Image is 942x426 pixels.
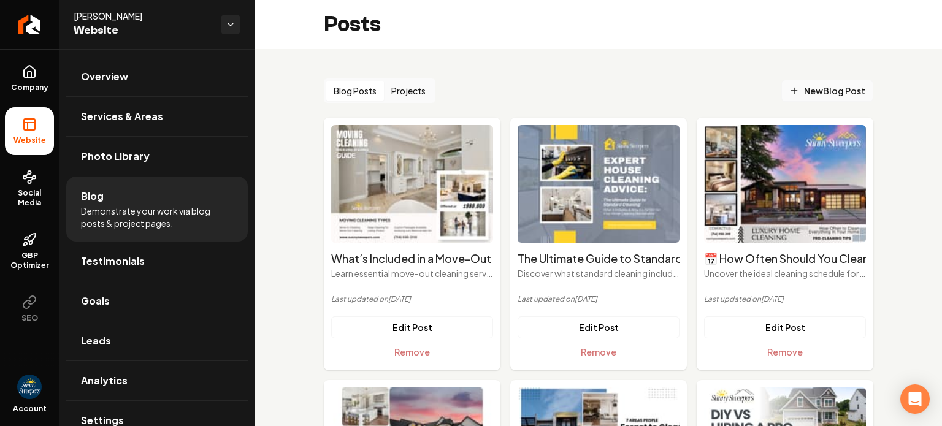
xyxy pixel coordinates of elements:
[331,250,493,267] h2: What’s Included in a Move-Out Clean?
[704,267,866,280] p: Uncover the ideal cleaning schedule for every area in your home. Transform your routine with dail...
[5,223,54,280] a: GBP Optimizer
[900,384,930,414] div: Open Intercom Messenger
[384,81,433,101] button: Projects
[66,361,248,400] a: Analytics
[18,15,41,34] img: Rebolt Logo
[704,250,866,267] h2: 📅 How Often Should You Clean Everything in Your Home? (The Ultimate Pro-Cleaning Schedule)
[9,135,51,145] span: Website
[5,55,54,102] a: Company
[704,125,866,243] img: 📅 How Often Should You Clean Everything in Your Home? (The Ultimate Pro-Cleaning Schedule)'s feat...
[331,341,493,363] button: Remove
[518,316,680,338] a: Edit Post
[6,83,53,93] span: Company
[704,294,866,304] p: Last updated on [DATE]
[81,205,233,229] span: Demonstrate your work via blog posts & project pages.
[81,373,128,388] span: Analytics
[518,125,680,243] img: The Ultimate Guide to Standard Cleaning: What It Includes and Why It’s Perfect for Your Home ✨'s ...
[66,137,248,176] a: Photo Library
[704,316,866,338] a: Edit Post
[331,316,493,338] a: Edit Post
[81,109,163,124] span: Services & Areas
[66,57,248,96] a: Overview
[81,333,111,348] span: Leads
[66,242,248,281] a: Testimonials
[66,281,248,321] a: Goals
[81,189,104,203] span: Blog
[17,313,43,323] span: SEO
[331,125,493,243] img: What’s Included in a Move-Out Clean?'s featured image
[17,375,42,399] button: Open user button
[66,321,248,360] a: Leads
[81,294,110,308] span: Goals
[66,97,248,136] a: Services & Areas
[5,251,54,270] span: GBP Optimizer
[81,254,145,268] span: Testimonials
[331,294,493,304] p: Last updated on [DATE]
[518,250,680,267] h2: The Ultimate Guide to Standard Cleaning: What It Includes and Why It’s Perfect for Your Home ✨
[518,294,680,304] p: Last updated on [DATE]
[17,375,42,399] img: Sunny Sweepers
[331,267,493,280] p: Learn essential move-out cleaning services to protect your deposit and ensure a smooth transition...
[324,12,381,37] h2: Posts
[74,10,211,22] span: [PERSON_NAME]
[81,69,128,84] span: Overview
[518,341,680,363] button: Remove
[326,81,384,101] button: Blog Posts
[704,341,866,363] button: Remove
[781,80,873,102] a: NewBlog Post
[13,404,47,414] span: Account
[5,285,54,333] button: SEO
[789,85,865,97] span: New Blog Post
[81,149,150,164] span: Photo Library
[5,160,54,218] a: Social Media
[74,22,211,39] span: Website
[5,188,54,208] span: Social Media
[518,267,680,280] p: Discover what standard cleaning includes, why it’s essential for a tidy home, and how Sunny Sweep...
